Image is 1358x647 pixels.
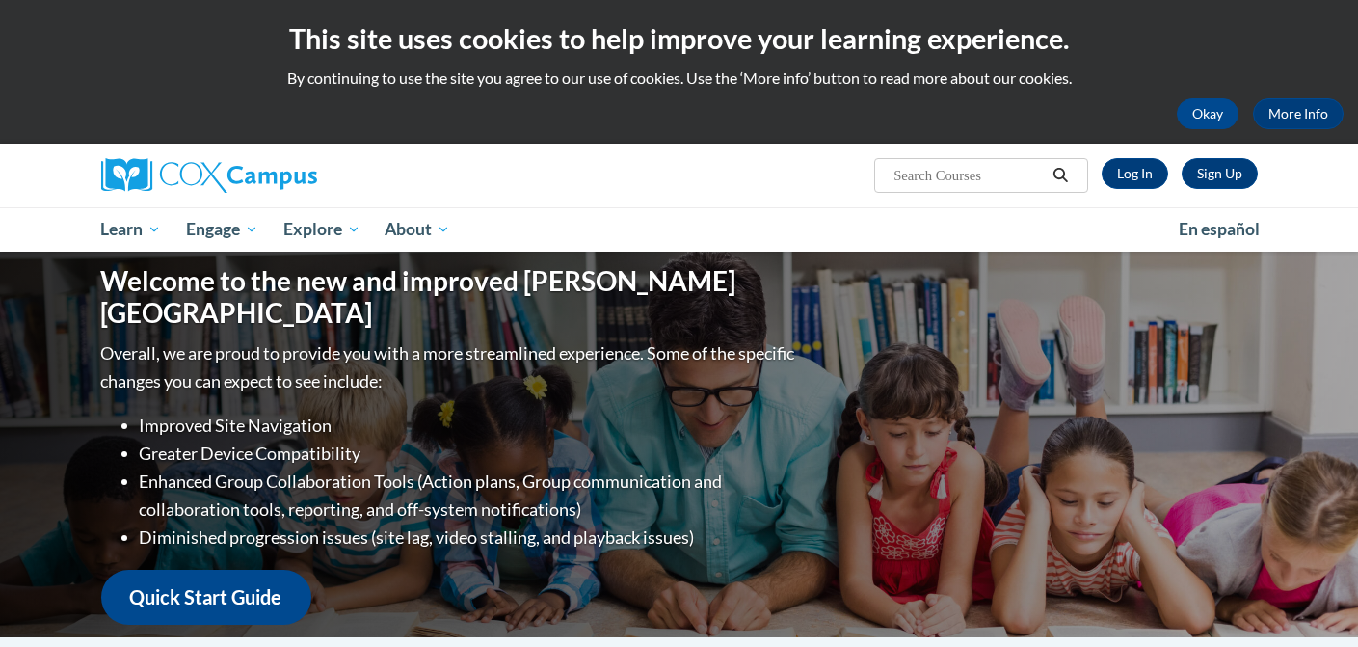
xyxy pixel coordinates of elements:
a: Log In [1102,158,1168,189]
a: Cox Campus [101,158,467,193]
h2: This site uses cookies to help improve your learning experience. [14,19,1344,58]
span: About [385,218,450,241]
a: Explore [271,207,373,252]
span: Learn [100,218,161,241]
a: More Info [1253,98,1344,129]
a: About [372,207,463,252]
li: Enhanced Group Collaboration Tools (Action plans, Group communication and collaboration tools, re... [140,468,800,524]
p: By continuing to use the site you agree to our use of cookies. Use the ‘More info’ button to read... [14,67,1344,89]
span: Engage [186,218,258,241]
a: Engage [173,207,271,252]
button: Search [1046,164,1075,187]
h1: Welcome to the new and improved [PERSON_NAME][GEOGRAPHIC_DATA] [101,265,800,330]
li: Greater Device Compatibility [140,440,800,468]
input: Search Courses [892,164,1046,187]
li: Diminished progression issues (site lag, video stalling, and playback issues) [140,524,800,552]
img: Cox Campus [101,158,317,193]
a: Learn [89,207,174,252]
div: Main menu [72,207,1287,252]
button: Okay [1177,98,1238,129]
a: Register [1182,158,1258,189]
span: Explore [283,218,360,241]
a: Quick Start Guide [101,570,311,625]
li: Improved Site Navigation [140,412,800,440]
p: Overall, we are proud to provide you with a more streamlined experience. Some of the specific cha... [101,339,800,395]
span: En español [1179,219,1260,239]
a: En español [1166,209,1272,250]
